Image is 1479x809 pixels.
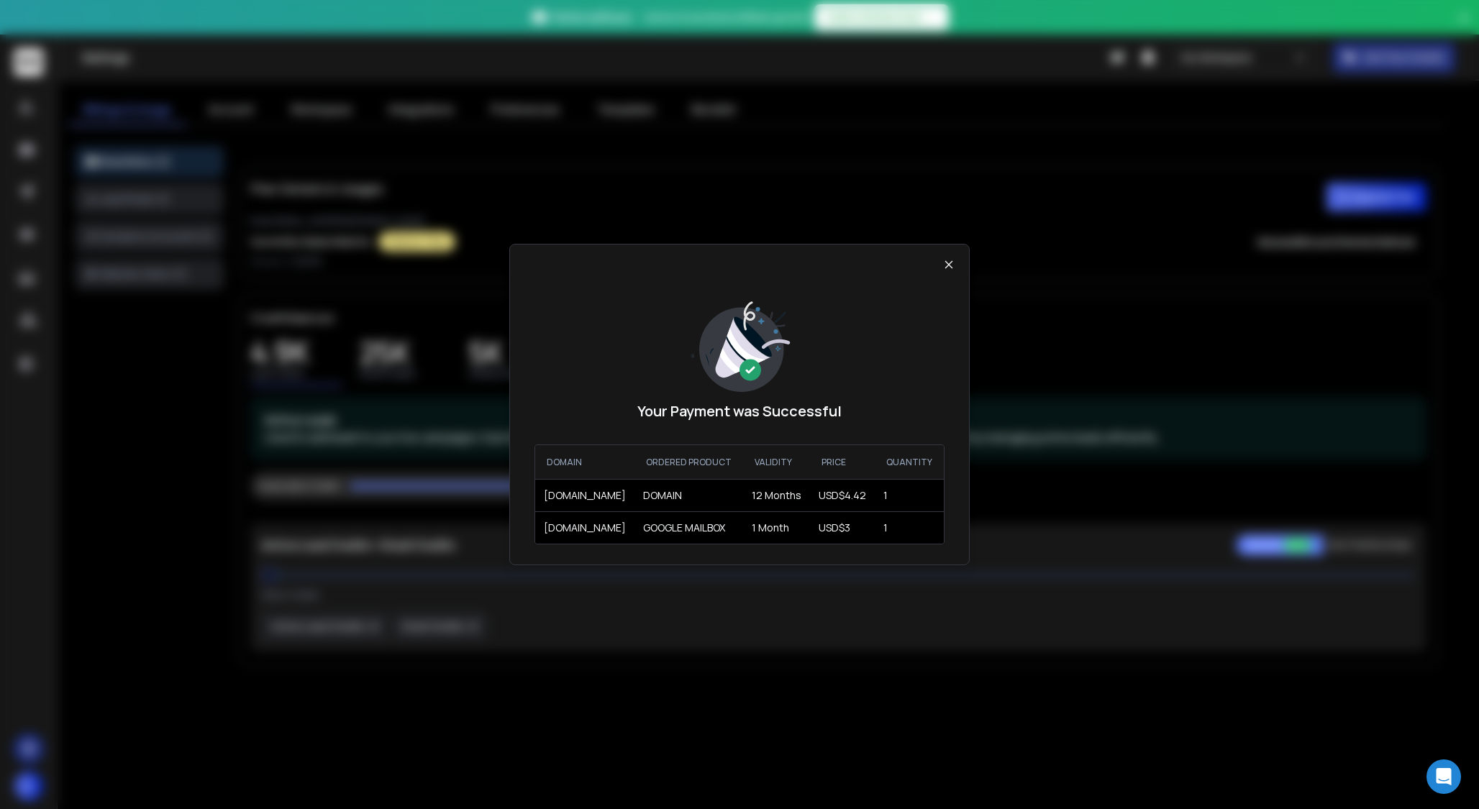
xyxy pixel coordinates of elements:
[743,480,810,512] td: 12 Months
[634,480,743,512] td: DOMAIN
[743,512,810,544] td: 1 Month
[810,480,875,512] td: USD$ 4.42
[810,445,875,480] th: Price
[634,512,743,544] td: GOOGLE MAILBOX
[875,512,944,544] td: 1
[875,480,944,512] td: 1
[686,293,793,401] img: image
[875,445,944,480] th: Quantity
[810,512,875,544] td: USD$ 3
[637,401,842,421] h1: Your Payment was Successful
[535,445,634,480] th: Domain
[1426,759,1461,794] div: Open Intercom Messenger
[535,480,634,512] td: [DOMAIN_NAME]
[634,445,743,480] th: Ordered Product
[535,512,634,544] td: [DOMAIN_NAME]
[743,445,810,480] th: validity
